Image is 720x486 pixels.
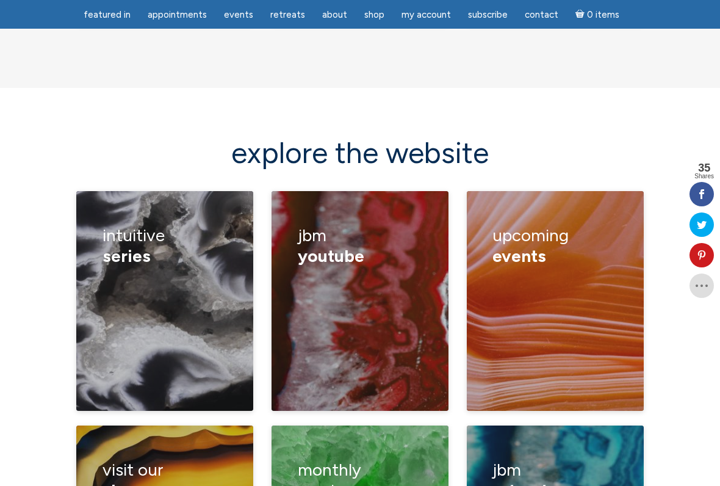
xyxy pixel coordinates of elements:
[298,245,364,266] span: YouTube
[270,9,305,20] span: Retreats
[224,9,253,20] span: Events
[517,3,566,27] a: Contact
[568,2,627,27] a: Cart0 items
[364,9,384,20] span: Shop
[575,9,587,20] i: Cart
[148,9,207,20] span: Appointments
[394,3,458,27] a: My Account
[103,245,151,266] span: series
[492,217,617,275] h3: upcoming
[322,9,347,20] span: About
[76,3,138,27] a: featured in
[492,245,546,266] span: events
[587,10,619,20] span: 0 items
[84,9,131,20] span: featured in
[76,137,644,169] h2: explore the website
[694,173,714,180] span: Shares
[140,3,214,27] a: Appointments
[461,3,515,27] a: Subscribe
[298,217,423,275] h3: JBM
[357,3,392,27] a: Shop
[217,3,261,27] a: Events
[103,217,228,275] h3: Intuitive
[525,9,558,20] span: Contact
[401,9,451,20] span: My Account
[468,9,508,20] span: Subscribe
[263,3,312,27] a: Retreats
[694,162,714,173] span: 35
[315,3,355,27] a: About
